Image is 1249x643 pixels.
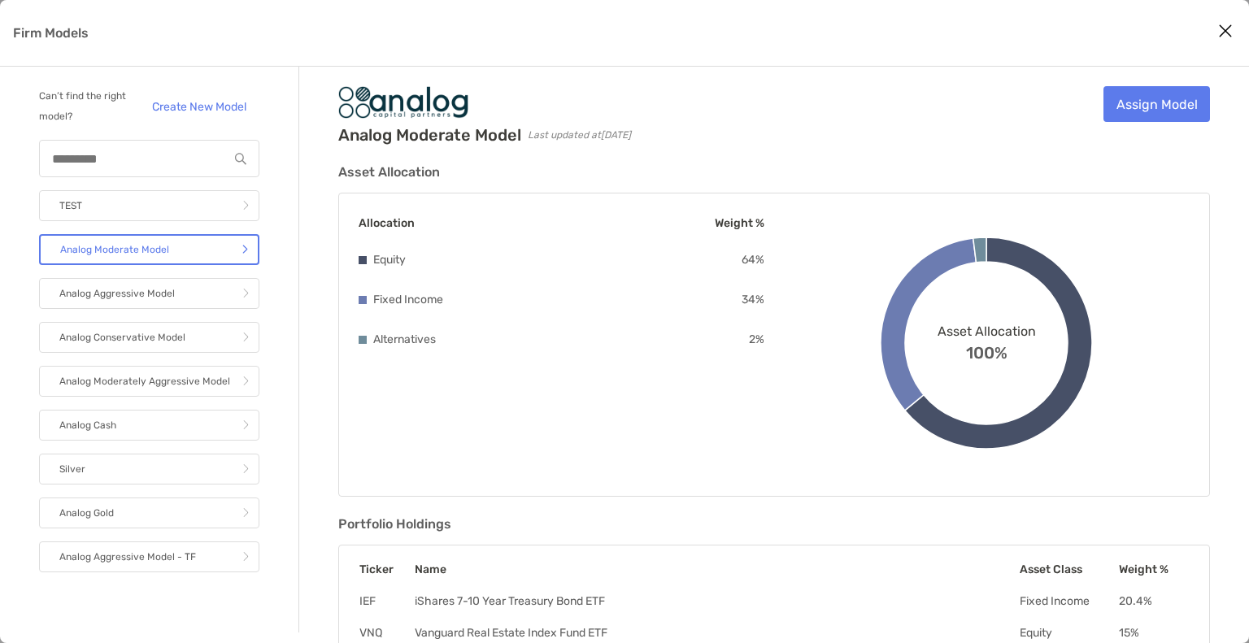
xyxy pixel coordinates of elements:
th: Name [414,562,1019,577]
th: Asset Class [1019,562,1119,577]
a: Analog Gold [39,497,259,528]
a: Analog Conservative Model [39,322,259,353]
p: Analog Aggressive Model - TF [59,547,196,567]
td: Fixed Income [1019,593,1119,609]
p: Allocation [359,213,415,233]
a: Analog Aggressive Model - TF [39,541,259,572]
p: Analog Cash [59,415,116,436]
td: Equity [1019,625,1119,641]
a: Analog Cash [39,410,259,441]
span: Last updated at [DATE] [528,129,631,141]
p: Weight % [715,213,764,233]
p: Analog Aggressive Model [59,284,175,304]
a: Assign Model [1103,86,1210,122]
button: Close modal [1213,20,1238,44]
p: 2 % [749,329,764,350]
img: input icon [235,153,246,165]
p: Fixed Income [373,289,443,310]
span: Asset Allocation [938,324,1036,339]
a: Analog Moderately Aggressive Model [39,366,259,397]
td: iShares 7-10 Year Treasury Bond ETF [414,593,1019,609]
a: Silver [39,454,259,484]
a: Analog Moderate Model [39,234,259,265]
p: Can’t find the right model? [39,86,133,127]
p: Analog Conservative Model [59,328,185,348]
th: Weight % [1118,562,1190,577]
p: Alternatives [373,329,436,350]
p: Analog Gold [59,503,114,524]
a: Analog Aggressive Model [39,278,259,309]
p: 34 % [742,289,764,310]
p: Equity [373,250,406,270]
p: Analog Moderately Aggressive Model [59,371,230,392]
p: Analog Moderate Model [60,240,169,260]
td: IEF [359,593,414,609]
td: 20.4 % [1118,593,1190,609]
td: 15 % [1118,625,1190,641]
h2: Analog Moderate Model [338,125,521,145]
p: Firm Models [13,23,89,43]
p: TEST [59,196,82,216]
img: Company Logo [338,86,468,119]
a: Create New Model [140,93,259,119]
p: Silver [59,459,85,480]
h3: Portfolio Holdings [338,516,1210,532]
td: VNQ [359,625,414,641]
h3: Asset Allocation [338,164,1210,180]
a: TEST [39,190,259,221]
span: 100% [966,339,1007,363]
td: Vanguard Real Estate Index Fund ETF [414,625,1019,641]
th: Ticker [359,562,414,577]
p: 64 % [742,250,764,270]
